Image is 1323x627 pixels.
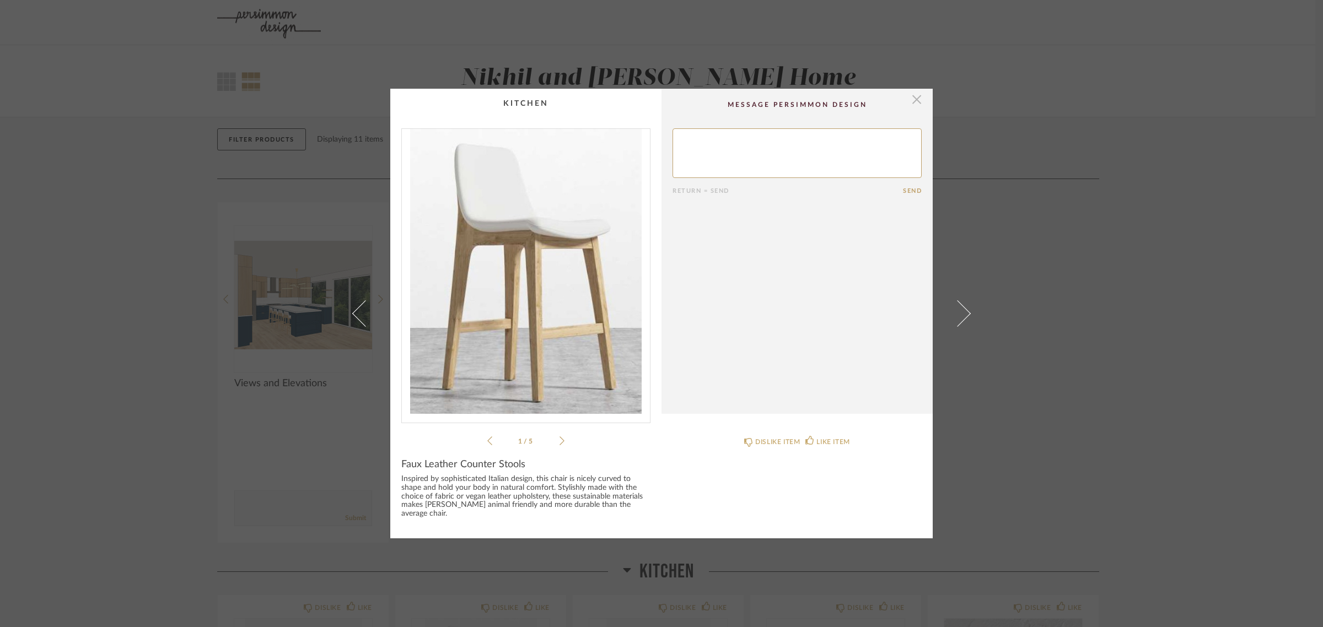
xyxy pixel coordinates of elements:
span: 5 [529,438,534,445]
span: / [524,438,529,445]
button: Send [903,187,922,194]
div: LIKE ITEM [816,436,849,447]
span: 1 [518,438,524,445]
div: Return = Send [673,187,903,194]
div: Inspired by sophisticated Italian design, this chair is nicely curved to shape and hold your body... [401,475,650,519]
div: 0 [402,129,650,414]
span: Faux Leather Counter Stools [401,458,525,471]
button: Close [906,89,928,111]
img: 110e4b59-9110-44fe-93ae-a4aff9706b25_1000x1000.jpg [402,129,650,414]
div: DISLIKE ITEM [755,436,800,447]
